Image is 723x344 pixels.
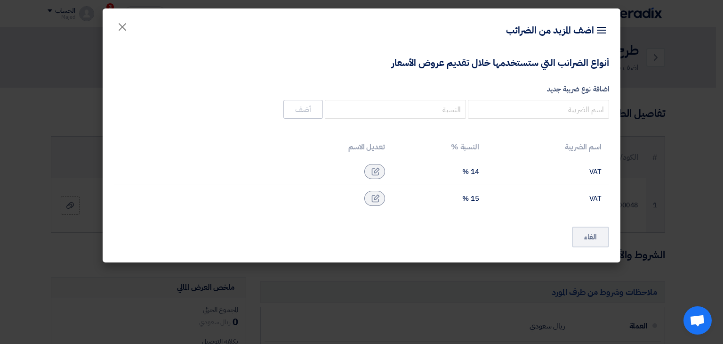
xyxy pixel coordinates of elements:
th: اسم الضريبة [487,136,609,158]
th: تعديل الاسم [114,136,393,158]
td: VAT [487,158,609,185]
h4: اضف المزيد من الضرائب [506,24,609,37]
span: × [117,12,128,41]
input: النسبة [325,100,466,119]
td: VAT [487,185,609,212]
div: Open chat [683,306,712,335]
label: اضافة نوع ضريبة جديد [114,84,609,95]
div: 14 % [400,167,479,176]
button: الغاء [572,227,609,247]
input: اسم الضريبة [468,100,609,119]
h4: أنواع الضرائب التي ستستخدمها خلال تقديم عروض الأسعار [392,57,609,69]
button: Close [109,15,136,34]
th: النسبة % [393,136,487,158]
div: 15 % [400,194,479,203]
button: أضف [283,100,323,119]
